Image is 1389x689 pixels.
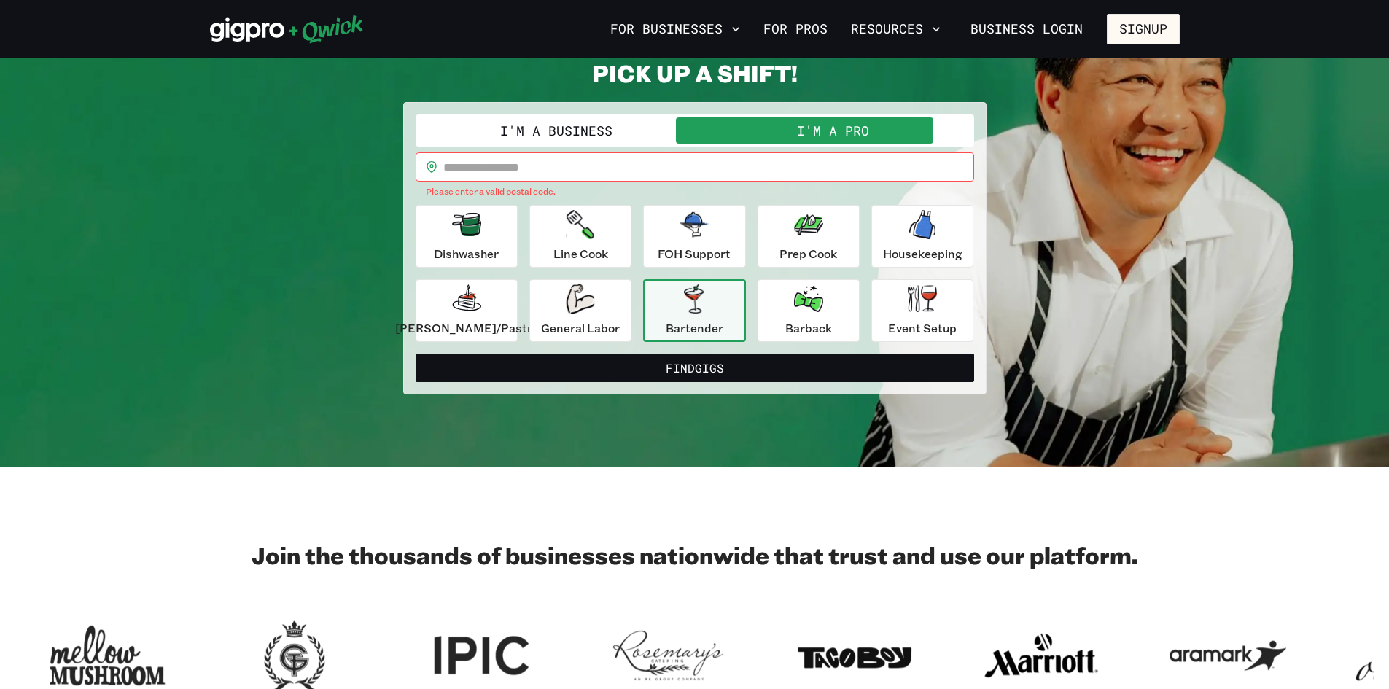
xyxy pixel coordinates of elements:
button: Bartender [643,279,745,342]
button: Line Cook [529,205,631,268]
button: Prep Cook [758,205,860,268]
h2: PICK UP A SHIFT! [403,58,987,87]
p: Dishwasher [434,245,499,262]
p: Housekeeping [883,245,962,262]
h2: Join the thousands of businesses nationwide that trust and use our platform. [210,540,1180,569]
p: Event Setup [888,319,957,337]
a: For Pros [758,17,833,42]
button: Event Setup [871,279,973,342]
button: General Labor [529,279,631,342]
button: I'm a Business [419,117,695,144]
p: [PERSON_NAME]/Pastry [395,319,538,337]
p: Please enter a valid postal code. [426,184,964,199]
p: General Labor [541,319,620,337]
button: Resources [845,17,946,42]
button: FOH Support [643,205,745,268]
button: For Businesses [604,17,746,42]
button: FindGigs [416,354,974,383]
button: Dishwasher [416,205,518,268]
p: Bartender [666,319,723,337]
a: Business Login [958,14,1095,44]
p: Barback [785,319,832,337]
p: Line Cook [553,245,608,262]
p: FOH Support [658,245,731,262]
p: Prep Cook [779,245,837,262]
button: [PERSON_NAME]/Pastry [416,279,518,342]
button: Housekeeping [871,205,973,268]
button: Signup [1107,14,1180,44]
button: I'm a Pro [695,117,971,144]
button: Barback [758,279,860,342]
